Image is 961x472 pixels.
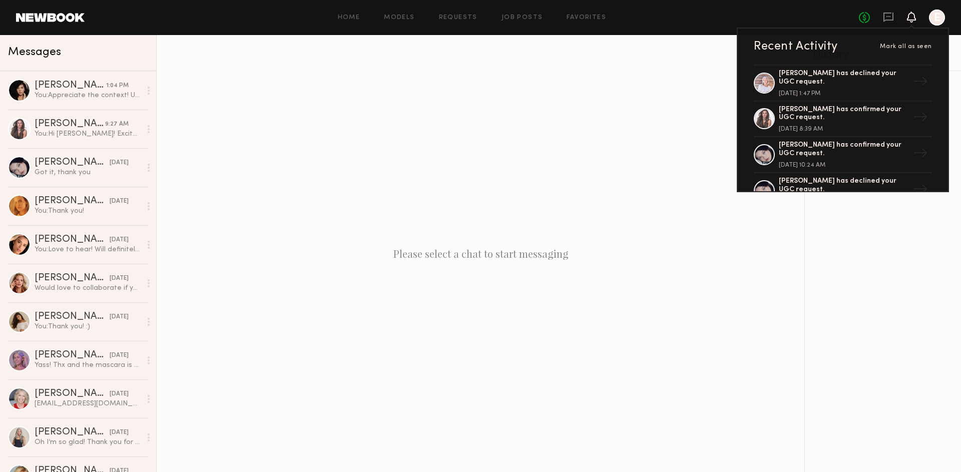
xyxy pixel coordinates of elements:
div: [PERSON_NAME] [35,119,105,129]
div: → [909,142,932,168]
div: [DATE] 10:24 AM [779,162,909,168]
a: Job Posts [502,15,543,21]
a: [PERSON_NAME] has declined your UGC request.[DATE] 1:47 PM→ [754,65,932,102]
div: [DATE] [110,235,129,245]
div: Yass! Thx and the mascara is outstanding, of course! [35,360,141,370]
div: [DATE] [110,351,129,360]
a: [PERSON_NAME] has declined your UGC request.→ [754,173,932,209]
div: [DATE] [110,274,129,283]
div: [PERSON_NAME] [35,427,110,437]
div: → [909,106,932,132]
div: Recent Activity [754,41,838,53]
div: [PERSON_NAME] [35,312,110,322]
a: Home [338,15,360,21]
div: 1:04 PM [106,81,129,91]
div: [PERSON_NAME] has confirmed your UGC request. [779,141,909,158]
div: [PERSON_NAME] has declined your UGC request. [779,70,909,87]
div: [PERSON_NAME] [35,196,110,206]
a: Favorites [567,15,606,21]
div: [DATE] [110,428,129,437]
div: [PERSON_NAME] [35,158,110,168]
span: Mark all as seen [880,44,932,50]
div: [DATE] [110,158,129,168]
div: [PERSON_NAME] [35,389,110,399]
div: [PERSON_NAME] [35,350,110,360]
div: Oh I’m so glad! Thank you for the opportunity. I look forward to the next one. [35,437,141,447]
div: You: Appreciate the context! Unfortunately this won't work for our UGC program but if anything ch... [35,91,141,100]
div: [PERSON_NAME] [35,81,106,91]
a: [PERSON_NAME] has confirmed your UGC request.[DATE] 10:24 AM→ [754,137,932,173]
div: You: Thank you! :) [35,322,141,331]
div: Please select a chat to start messaging [157,35,804,472]
div: → [909,70,932,96]
div: Would love to collaborate if you’re still looking [35,283,141,293]
div: You: Hi [PERSON_NAME]! Excited for this project :) Can you please send over your email for the ag... [35,129,141,139]
a: Requests [439,15,477,21]
div: [DATE] 8:39 AM [779,126,909,132]
div: [DATE] [110,197,129,206]
a: Models [384,15,414,21]
div: [EMAIL_ADDRESS][DOMAIN_NAME] [35,399,141,408]
div: Got it, thank you [35,168,141,177]
div: You: Love to hear! Will definitely be in touch :) [35,245,141,254]
a: [PERSON_NAME] has confirmed your UGC request.[DATE] 8:39 AM→ [754,102,932,138]
div: You: Thank you! [35,206,141,216]
div: 9:27 AM [105,120,129,129]
div: [PERSON_NAME] [35,235,110,245]
a: E [929,10,945,26]
div: [PERSON_NAME] has confirmed your UGC request. [779,106,909,123]
div: [DATE] [110,389,129,399]
div: → [909,178,932,204]
div: [PERSON_NAME] [35,273,110,283]
span: Messages [8,47,61,58]
div: [DATE] 1:47 PM [779,91,909,97]
div: [PERSON_NAME] has declined your UGC request. [779,177,909,194]
div: [DATE] [110,312,129,322]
